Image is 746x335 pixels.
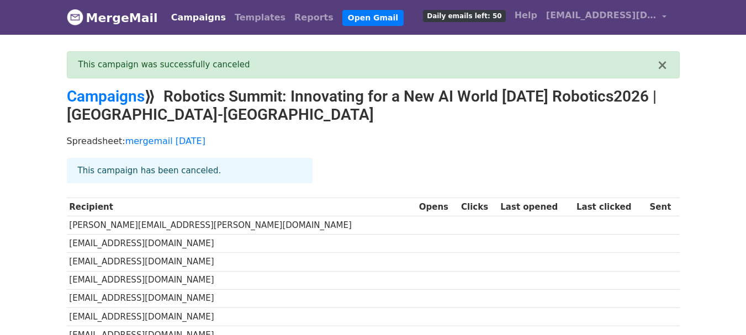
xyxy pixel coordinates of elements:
th: Sent [647,198,680,216]
a: Templates [230,7,290,29]
th: Last opened [498,198,574,216]
a: Reports [290,7,338,29]
img: MergeMail logo [67,9,83,25]
td: [EMAIL_ADDRESS][DOMAIN_NAME] [67,235,416,253]
div: This campaign has been canceled. [67,158,313,184]
p: Spreadsheet: [67,135,680,147]
td: [EMAIL_ADDRESS][DOMAIN_NAME] [67,271,416,289]
a: Daily emails left: 50 [419,4,510,26]
td: [EMAIL_ADDRESS][DOMAIN_NAME] [67,289,416,307]
span: Daily emails left: 50 [423,10,505,22]
th: Opens [416,198,458,216]
span: [EMAIL_ADDRESS][DOMAIN_NAME] [546,9,657,22]
td: [EMAIL_ADDRESS][DOMAIN_NAME] [67,307,416,326]
th: Recipient [67,198,416,216]
button: × [657,59,668,72]
a: [EMAIL_ADDRESS][DOMAIN_NAME] [542,4,671,30]
a: mergemail [DATE] [125,136,205,146]
a: Campaigns [167,7,230,29]
a: MergeMail [67,6,158,29]
div: This campaign was successfully canceled [78,59,657,71]
td: [EMAIL_ADDRESS][DOMAIN_NAME] [67,253,416,271]
th: Last clicked [574,198,647,216]
a: Campaigns [67,87,145,105]
a: Help [510,4,542,26]
th: Clicks [458,198,498,216]
a: Open Gmail [342,10,404,26]
td: [PERSON_NAME][EMAIL_ADDRESS][PERSON_NAME][DOMAIN_NAME] [67,216,416,235]
h2: ⟫ Robotics Summit: Innovating for a New AI World [DATE] Robotics2026 | [GEOGRAPHIC_DATA]-[GEOGRAP... [67,87,680,124]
